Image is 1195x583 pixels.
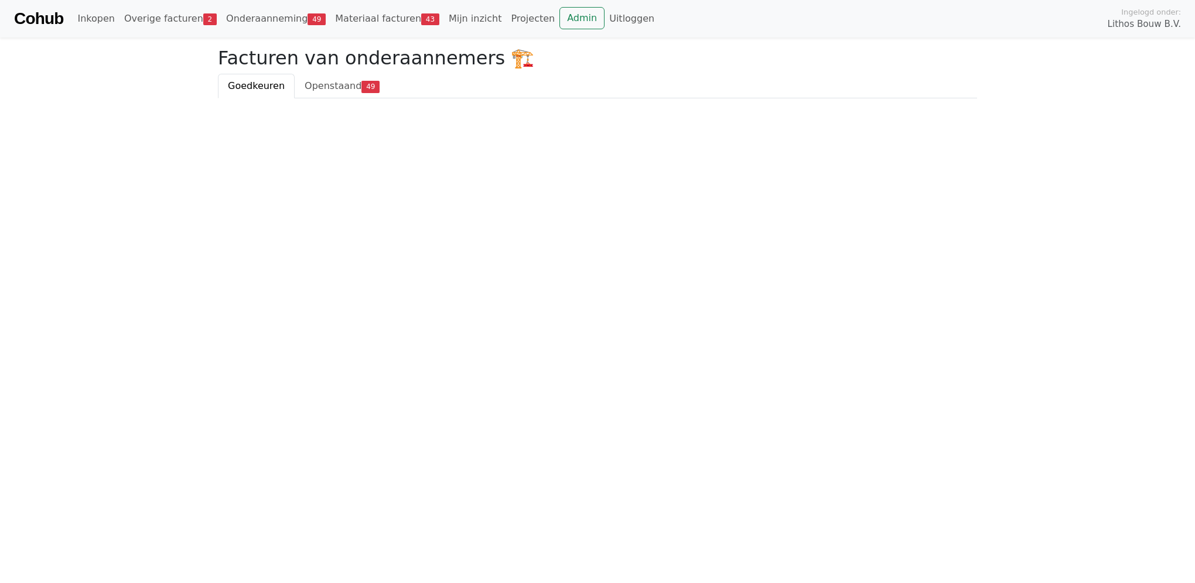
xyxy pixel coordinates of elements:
[203,13,217,25] span: 2
[73,7,119,30] a: Inkopen
[330,7,444,30] a: Materiaal facturen43
[1121,6,1181,18] span: Ingelogd onder:
[506,7,559,30] a: Projecten
[228,80,285,91] span: Goedkeuren
[119,7,221,30] a: Overige facturen2
[421,13,439,25] span: 43
[221,7,330,30] a: Onderaanneming49
[308,13,326,25] span: 49
[218,47,977,69] h2: Facturen van onderaannemers 🏗️
[605,7,659,30] a: Uitloggen
[218,74,295,98] a: Goedkeuren
[14,5,63,33] a: Cohub
[559,7,605,29] a: Admin
[295,74,390,98] a: Openstaand49
[1108,18,1181,31] span: Lithos Bouw B.V.
[361,81,380,92] span: 49
[305,80,361,91] span: Openstaand
[444,7,507,30] a: Mijn inzicht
